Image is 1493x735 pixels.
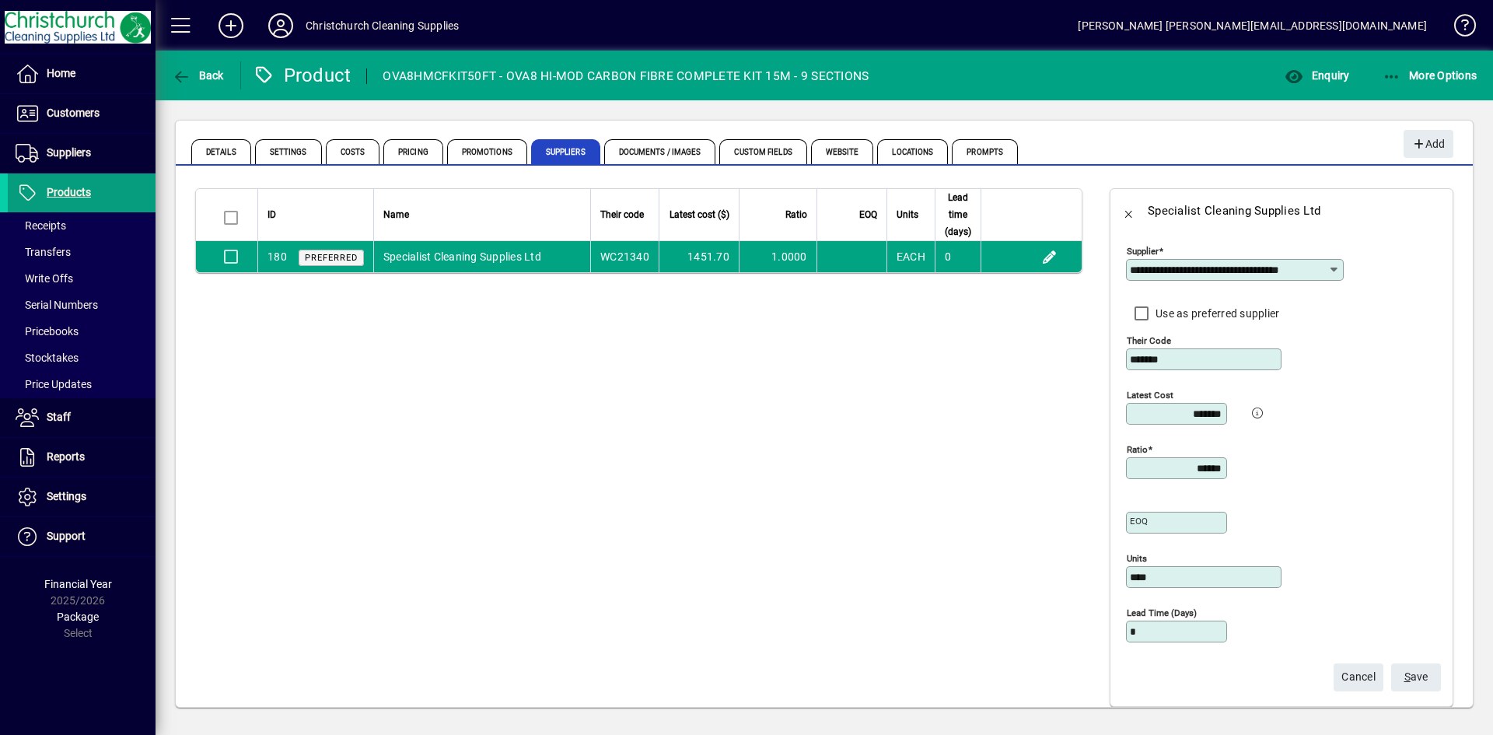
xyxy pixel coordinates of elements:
[47,107,100,119] span: Customers
[1127,335,1171,346] mat-label: Their code
[447,139,527,164] span: Promotions
[1391,663,1441,691] button: Save
[267,206,276,223] span: ID
[8,134,156,173] a: Suppliers
[1404,130,1453,158] button: Add
[383,64,869,89] div: OVA8HMCFKIT50FT - OVA8 HI-MOD CARBON FIBRE COMPLETE KIT 15M - 9 SECTIONS
[1379,61,1481,89] button: More Options
[1127,607,1197,618] mat-label: Lead time (days)
[1285,69,1349,82] span: Enquiry
[739,241,816,272] td: 1.0000
[8,517,156,556] a: Support
[326,139,380,164] span: Costs
[1130,516,1148,527] mat-label: EOQ
[897,206,918,223] span: Units
[16,299,98,311] span: Serial Numbers
[1127,246,1159,257] mat-label: Supplier
[1281,61,1353,89] button: Enquiry
[935,241,981,272] td: 0
[1078,13,1427,38] div: [PERSON_NAME] [PERSON_NAME][EMAIL_ADDRESS][DOMAIN_NAME]
[952,139,1018,164] span: Prompts
[719,139,806,164] span: Custom Fields
[1383,69,1477,82] span: More Options
[670,206,729,223] span: Latest cost ($)
[1152,306,1279,321] label: Use as preferred supplier
[206,12,256,40] button: Add
[1334,663,1383,691] button: Cancel
[8,478,156,516] a: Settings
[16,378,92,390] span: Price Updates
[1148,198,1320,223] div: Specialist Cleaning Supplies Ltd
[8,94,156,133] a: Customers
[604,139,716,164] span: Documents / Images
[47,146,91,159] span: Suppliers
[16,246,71,258] span: Transfers
[1341,664,1376,690] span: Cancel
[47,411,71,423] span: Staff
[1404,670,1411,683] span: S
[8,265,156,292] a: Write Offs
[47,67,75,79] span: Home
[8,438,156,477] a: Reports
[168,61,228,89] button: Back
[8,212,156,239] a: Receipts
[1411,131,1445,157] span: Add
[156,61,241,89] app-page-header-button: Back
[16,219,66,232] span: Receipts
[47,186,91,198] span: Products
[859,206,877,223] span: EOQ
[1127,444,1148,455] mat-label: Ratio
[305,253,358,263] span: Preferred
[16,352,79,364] span: Stocktakes
[531,139,600,164] span: Suppliers
[886,241,935,272] td: EACH
[785,206,807,223] span: Ratio
[47,490,86,502] span: Settings
[1442,3,1474,54] a: Knowledge Base
[8,398,156,437] a: Staff
[590,241,659,272] td: WC21340
[600,206,644,223] span: Their code
[1127,390,1173,401] mat-label: Latest cost
[256,12,306,40] button: Profile
[267,249,287,265] div: 180
[811,139,874,164] span: Website
[16,272,73,285] span: Write Offs
[1127,553,1147,564] mat-label: Units
[8,345,156,371] a: Stocktakes
[373,241,590,272] td: Specialist Cleaning Supplies Ltd
[306,13,459,38] div: Christchurch Cleaning Supplies
[44,578,112,590] span: Financial Year
[1110,192,1148,229] button: Back
[8,239,156,265] a: Transfers
[877,139,948,164] span: Locations
[47,450,85,463] span: Reports
[383,206,409,223] span: Name
[253,63,351,88] div: Product
[57,611,99,623] span: Package
[16,325,79,338] span: Pricebooks
[945,189,971,240] span: Lead time (days)
[172,69,224,82] span: Back
[659,241,739,272] td: 1451.70
[8,292,156,318] a: Serial Numbers
[47,530,86,542] span: Support
[8,54,156,93] a: Home
[255,139,322,164] span: Settings
[383,139,443,164] span: Pricing
[8,318,156,345] a: Pricebooks
[191,139,251,164] span: Details
[8,371,156,397] a: Price Updates
[1404,664,1428,690] span: ave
